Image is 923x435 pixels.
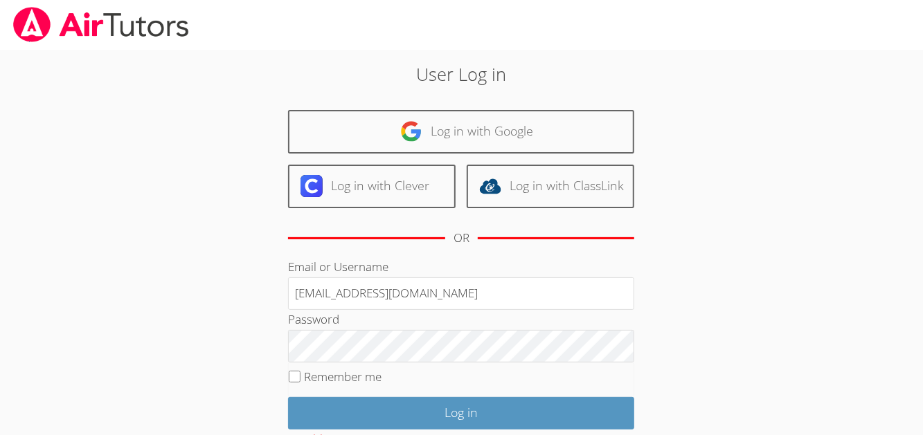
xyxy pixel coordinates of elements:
div: OR [454,228,469,248]
h2: User Log in [213,61,711,87]
a: Log in with Clever [288,165,456,208]
img: airtutors_banner-c4298cdbf04f3fff15de1276eac7730deb9818008684d7c2e4769d2f7ddbe033.png [12,7,190,42]
input: Log in [288,397,634,429]
label: Email or Username [288,259,388,275]
a: Log in with Google [288,110,634,154]
img: google-logo-50288ca7cdecda66e5e0955fdab243c47b7ad437acaf1139b6f446037453330a.svg [400,120,422,142]
a: Log in with ClassLink [467,165,634,208]
label: Password [288,311,339,327]
img: clever-logo-6eab21bc6e7a338710f1a6ff85c0baf02591cd810cc4098c63d3a4b26e2feb20.svg [301,175,323,197]
label: Remember me [305,369,382,385]
img: classlink-logo-d6bb404cc1216ec64c9a2012d9dc4662098be43eaf13dc465df04b49fa7ab582.svg [479,175,501,197]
